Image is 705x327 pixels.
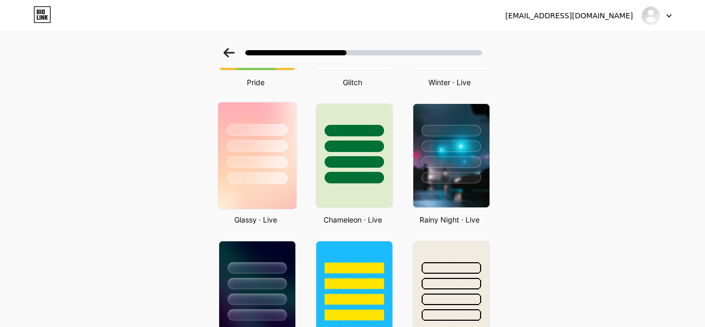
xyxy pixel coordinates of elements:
img: glassmorphism.jpg [218,102,296,209]
div: Winter · Live [410,77,490,88]
div: Glassy · Live [216,214,296,225]
div: Chameleon · Live [313,214,393,225]
div: Rainy Night · Live [410,214,490,225]
img: fuerte_y_serena [641,6,661,26]
div: Glitch [313,77,393,88]
div: Pride [216,77,296,88]
div: [EMAIL_ADDRESS][DOMAIN_NAME] [505,10,633,21]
